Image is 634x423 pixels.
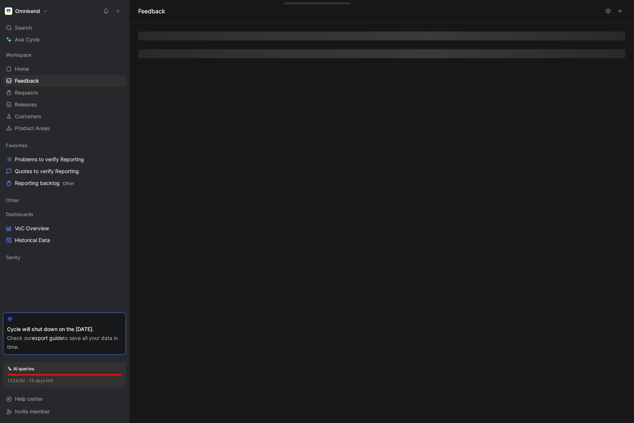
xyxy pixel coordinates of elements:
a: Feedback [3,75,126,86]
div: Search [3,22,126,33]
span: Feedback [15,77,39,85]
div: 1324/50 · 35 days left [7,377,53,384]
span: Invite member [15,408,50,414]
span: Home [15,65,29,73]
a: Historical Data [3,235,126,246]
a: Reporting backlogOther [3,178,126,189]
div: AI queries [7,365,34,373]
div: Sanity [3,252,126,263]
div: DashboardsVoC OverviewHistorical Data [3,209,126,246]
span: Sanity [6,254,20,261]
a: Releases [3,99,126,110]
span: Problems to verify Reporting [15,156,84,163]
span: Help center [15,396,43,402]
div: Check our to save all your data in time. [7,334,122,351]
span: Reporting backlog [15,179,74,187]
img: Omnisend [5,7,12,15]
h1: Omnisend [15,8,40,14]
span: Quotes to verify Reporting [15,168,79,175]
a: Home [3,63,126,75]
span: Dashboards [6,211,33,218]
div: Cycle will shut down on the [DATE]. [7,325,122,334]
span: Favorites [6,142,27,149]
span: Product Areas [15,125,50,132]
a: Requests [3,87,126,98]
a: export guide [32,335,63,341]
span: Customers [15,113,42,120]
span: Other [63,181,74,186]
div: Dashboards [3,209,126,220]
button: OmnisendOmnisend [3,6,50,16]
a: Product Areas [3,123,126,134]
div: Other [3,195,126,208]
div: Invite member [3,406,126,417]
a: Problems to verify Reporting [3,154,126,165]
h1: Feedback [138,7,165,16]
span: VoC Overview [15,225,49,232]
div: Favorites [3,140,126,151]
span: Requests [15,89,38,96]
span: Search [15,23,32,32]
a: Quotes to verify Reporting [3,166,126,177]
div: Help center [3,393,126,404]
div: Workspace [3,49,126,60]
a: Customers [3,111,126,122]
span: Historical Data [15,237,50,244]
span: Ask Cycle [15,35,40,44]
span: Other [6,196,19,204]
div: Other [3,195,126,206]
a: Ask Cycle [3,34,126,45]
span: Releases [15,101,37,108]
a: VoC Overview [3,223,126,234]
span: Workspace [6,51,31,59]
div: Sanity [3,252,126,265]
